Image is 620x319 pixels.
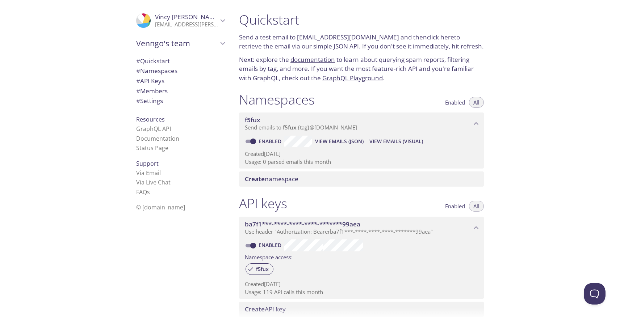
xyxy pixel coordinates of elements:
span: Namespaces [136,67,177,75]
div: Venngo's team [130,34,230,53]
span: Resources [136,115,165,123]
p: [EMAIL_ADDRESS][PERSON_NAME][DOMAIN_NAME] [155,21,218,28]
a: GraphQL Playground [322,74,383,82]
a: Documentation [136,135,179,143]
span: f5fux [283,124,296,131]
div: Vincy Joseph [130,9,230,33]
span: Vincy [PERSON_NAME] [155,13,221,21]
button: Enabled [441,97,469,108]
span: API Keys [136,77,164,85]
p: Created [DATE] [245,280,478,288]
a: Enabled [257,138,284,145]
a: [EMAIL_ADDRESS][DOMAIN_NAME] [297,33,399,41]
p: Next: explore the to learn about querying spam reports, filtering emails by tag, and more. If you... [239,55,484,83]
button: Enabled [441,201,469,212]
span: Venngo's team [136,38,218,48]
span: # [136,97,140,105]
span: View Emails (Visual) [369,137,423,146]
a: Via Live Chat [136,178,171,186]
span: Members [136,87,168,95]
p: Usage: 119 API calls this month [245,288,478,296]
span: f5fux [252,266,273,272]
div: f5fux namespace [239,112,484,135]
label: Namespace access: [245,251,293,262]
span: # [136,87,140,95]
span: # [136,67,140,75]
span: Quickstart [136,57,170,65]
p: Send a test email to and then to retrieve the email via our simple JSON API. If you don't see it ... [239,33,484,51]
button: View Emails (Visual) [366,136,426,147]
span: © [DOMAIN_NAME] [136,203,185,211]
a: Via Email [136,169,161,177]
h1: API keys [239,195,287,212]
div: Create namespace [239,171,484,187]
a: documentation [290,55,335,64]
span: # [136,77,140,85]
h1: Namespaces [239,92,315,108]
button: All [469,201,484,212]
button: All [469,97,484,108]
span: namespace [245,175,298,183]
span: Send emails to . {tag} @[DOMAIN_NAME] [245,124,357,131]
div: Team Settings [130,96,230,106]
a: Status Page [136,144,168,152]
div: Quickstart [130,56,230,66]
div: f5fux [246,263,273,275]
h1: Quickstart [239,12,484,28]
a: FAQ [136,188,150,196]
span: f5fux [245,116,260,124]
div: Create API Key [239,302,484,317]
span: Create [245,175,265,183]
iframe: Help Scout Beacon - Open [584,283,606,305]
span: # [136,57,140,65]
div: Namespaces [130,66,230,76]
p: Usage: 0 parsed emails this month [245,158,478,166]
span: s [147,188,150,196]
a: click here [427,33,454,41]
div: API Keys [130,76,230,86]
div: Members [130,86,230,96]
a: GraphQL API [136,125,171,133]
a: Enabled [257,242,284,248]
button: View Emails (JSON) [312,136,366,147]
span: Support [136,159,159,167]
p: Created [DATE] [245,150,478,158]
span: View Emails (JSON) [315,137,364,146]
span: Settings [136,97,163,105]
